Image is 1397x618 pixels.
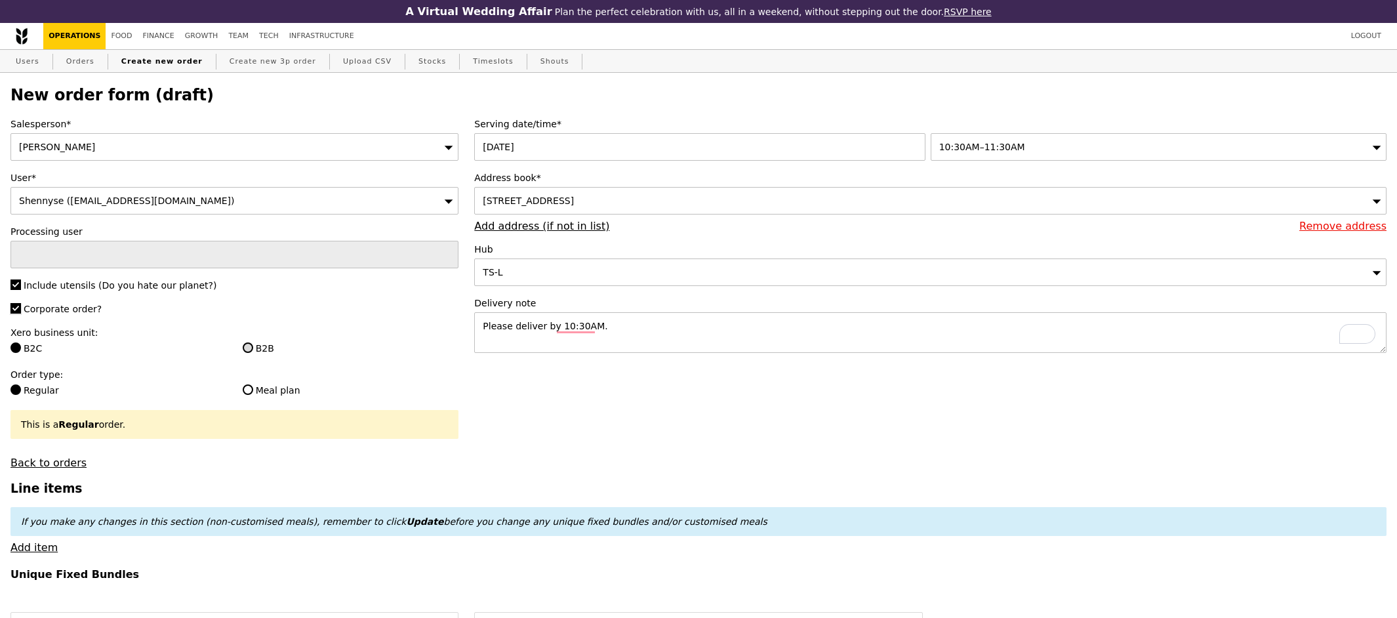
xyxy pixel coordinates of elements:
a: Create new 3p order [224,50,321,73]
input: Meal plan [243,384,253,395]
a: RSVP here [944,7,992,17]
label: Meal plan [243,384,459,397]
span: TS-L [483,267,502,278]
label: Salesperson* [10,117,458,131]
input: Regular [10,384,21,395]
span: Shennyse ([EMAIL_ADDRESS][DOMAIN_NAME]) [19,196,234,206]
a: Users [10,50,45,73]
input: Corporate order? [10,303,21,314]
label: User* [10,171,458,184]
label: B2C [10,342,227,355]
h2: New order form (draft) [10,86,1387,104]
input: B2B [243,342,253,353]
label: Serving date/time* [474,117,1387,131]
input: Include utensils (Do you hate our planet?) [10,279,21,290]
label: Regular [10,384,227,397]
em: If you make any changes in this section (non-customised meals), remember to click before you chan... [21,516,767,527]
label: Processing user [10,225,458,238]
label: Xero business unit: [10,326,458,339]
b: Update [406,516,443,527]
h3: A Virtual Wedding Affair [405,5,552,18]
a: Back to orders [10,457,87,469]
h3: Line items [10,482,1387,495]
label: Address book* [474,171,1387,184]
a: Operations [43,23,106,49]
a: Add item [10,541,58,554]
label: Order type: [10,368,458,381]
a: Team [223,23,254,49]
a: Tech [254,23,284,49]
span: Corporate order? [24,304,102,314]
a: Remove address [1299,220,1387,232]
div: This is a order. [21,418,448,431]
label: B2B [243,342,459,355]
a: Finance [138,23,180,49]
span: 10:30AM–11:30AM [939,142,1025,152]
span: Include utensils (Do you hate our planet?) [24,280,216,291]
h4: Unique Fixed Bundles [10,568,1387,581]
span: [PERSON_NAME] [19,142,95,152]
b: Regular [58,419,98,430]
a: Upload CSV [338,50,397,73]
input: Serving date [474,133,925,161]
a: Create new order [116,50,208,73]
a: Logout [1346,23,1387,49]
span: [STREET_ADDRESS] [483,196,574,206]
label: Hub [474,243,1387,256]
a: Orders [61,50,100,73]
a: Food [106,23,137,49]
img: Grain logo [16,28,28,45]
input: B2C [10,342,21,353]
a: Growth [180,23,224,49]
label: Delivery note [474,297,1387,310]
a: Infrastructure [284,23,359,49]
a: Add address (if not in list) [474,220,609,232]
textarea: To enrich screen reader interactions, please activate Accessibility in Grammarly extension settings [474,312,1387,353]
a: Shouts [535,50,575,73]
a: Timeslots [468,50,518,73]
a: Stocks [413,50,451,73]
div: Plan the perfect celebration with us, all in a weekend, without stepping out the door. [321,5,1076,18]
